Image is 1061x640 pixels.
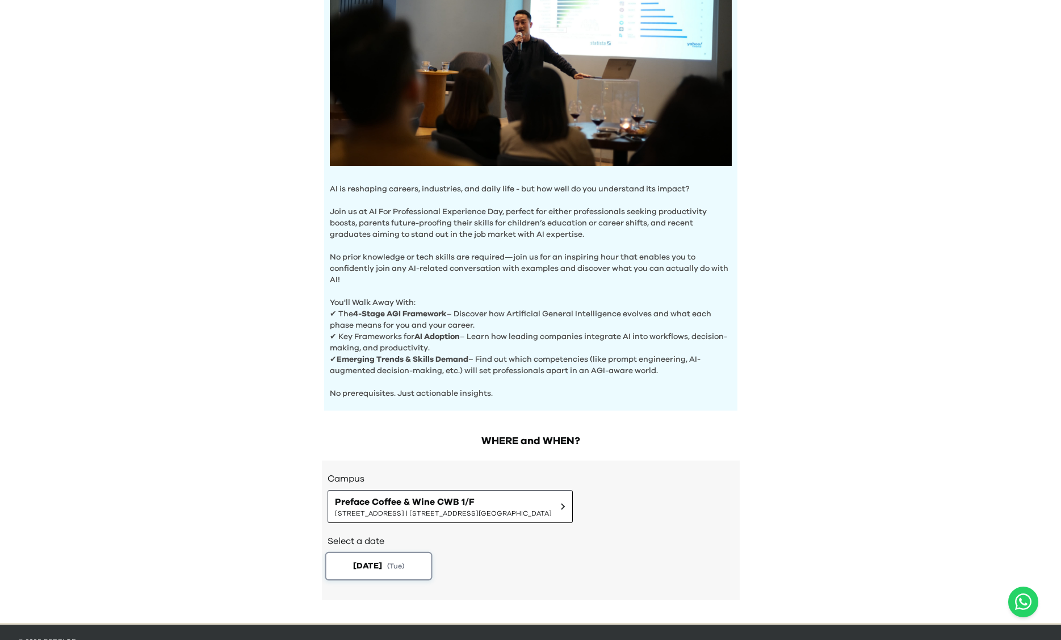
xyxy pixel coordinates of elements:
[353,310,447,318] b: 4-Stage AGI Framework
[330,195,732,240] p: Join us at AI For Professional Experience Day, perfect for either professionals seeking productiv...
[1008,587,1038,617] a: Chat with us on WhatsApp
[1008,587,1038,617] button: Open WhatsApp chat
[330,240,732,286] p: No prior knowledge or tech skills are required—join us for an inspiring hour that enables you to ...
[330,331,732,354] p: ✔ Key Frameworks for – Learn how leading companies integrate AI into workflows, decision-making, ...
[330,308,732,331] p: ✔ The – Discover how Artificial General Intelligence evolves and what each phase means for you an...
[353,560,381,572] span: [DATE]
[330,183,732,195] p: AI is reshaping careers, industries, and daily life - but how well do you understand its impact?
[335,495,552,509] span: Preface Coffee & Wine CWB 1/F
[335,509,552,518] span: [STREET_ADDRESS] | [STREET_ADDRESS][GEOGRAPHIC_DATA]
[330,286,732,308] p: You'll Walk Away With:
[328,472,734,486] h3: Campus
[322,433,740,449] h2: WHERE and WHEN?
[325,552,432,580] button: [DATE](Tue)
[414,333,460,341] b: AI Adoption
[328,490,573,523] button: Preface Coffee & Wine CWB 1/F[STREET_ADDRESS] | [STREET_ADDRESS][GEOGRAPHIC_DATA]
[387,561,404,571] span: ( Tue )
[330,354,732,377] p: ✔ – Find out which competencies (like prompt engineering, AI-augmented decision-making, etc.) wil...
[330,377,732,399] p: No prerequisites. Just actionable insights.
[337,355,468,363] b: Emerging Trends & Skills Demand
[328,534,734,548] h2: Select a date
